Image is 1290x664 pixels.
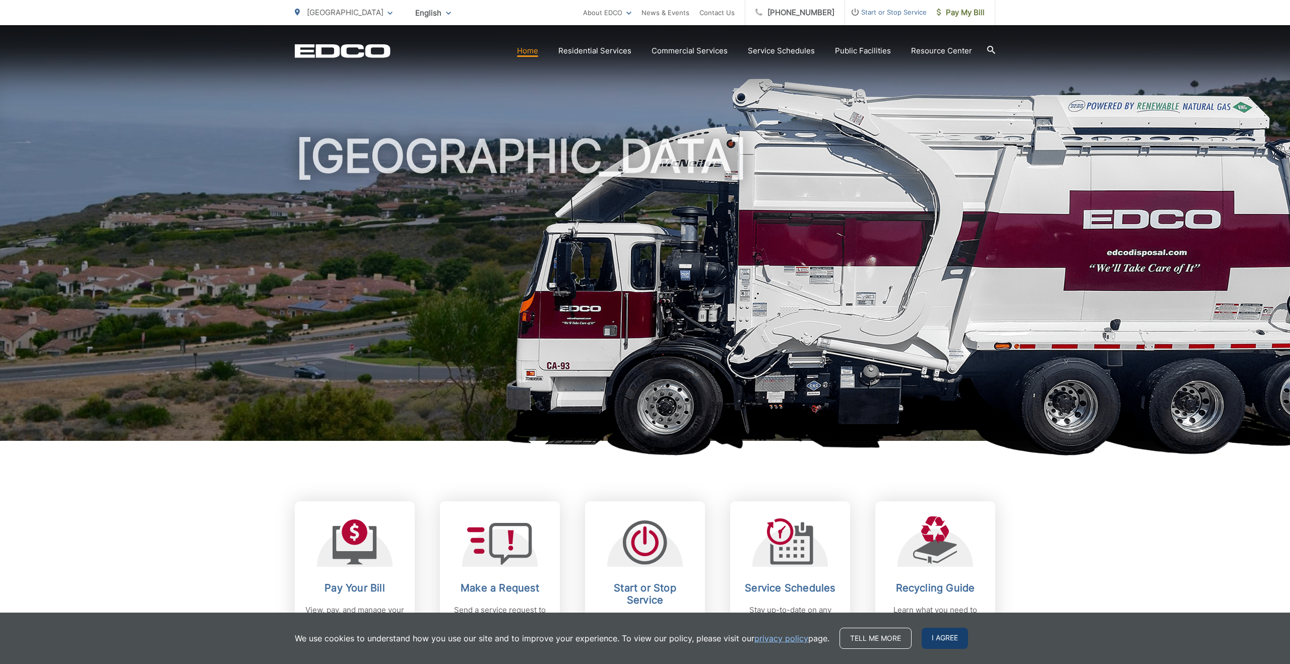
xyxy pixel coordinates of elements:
[305,604,405,628] p: View, pay, and manage your bill online.
[295,44,391,58] a: EDCD logo. Return to the homepage.
[450,582,550,594] h2: Make a Request
[295,632,829,644] p: We use cookies to understand how you use our site and to improve your experience. To view our pol...
[922,628,968,649] span: I agree
[740,582,840,594] h2: Service Schedules
[408,4,459,22] span: English
[835,45,891,57] a: Public Facilities
[840,628,912,649] a: Tell me more
[885,582,985,594] h2: Recycling Guide
[583,7,631,19] a: About EDCO
[748,45,815,57] a: Service Schedules
[558,45,631,57] a: Residential Services
[517,45,538,57] a: Home
[295,501,415,655] a: Pay Your Bill View, pay, and manage your bill online.
[440,501,560,655] a: Make a Request Send a service request to EDCO.
[305,582,405,594] h2: Pay Your Bill
[885,604,985,628] p: Learn what you need to know about recycling.
[875,501,995,655] a: Recycling Guide Learn what you need to know about recycling.
[652,45,728,57] a: Commercial Services
[641,7,689,19] a: News & Events
[730,501,850,655] a: Service Schedules Stay up-to-date on any changes in schedules.
[699,7,735,19] a: Contact Us
[937,7,985,19] span: Pay My Bill
[307,8,383,17] span: [GEOGRAPHIC_DATA]
[911,45,972,57] a: Resource Center
[595,582,695,606] h2: Start or Stop Service
[754,632,808,644] a: privacy policy
[295,131,995,450] h1: [GEOGRAPHIC_DATA]
[450,604,550,628] p: Send a service request to EDCO.
[740,604,840,628] p: Stay up-to-date on any changes in schedules.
